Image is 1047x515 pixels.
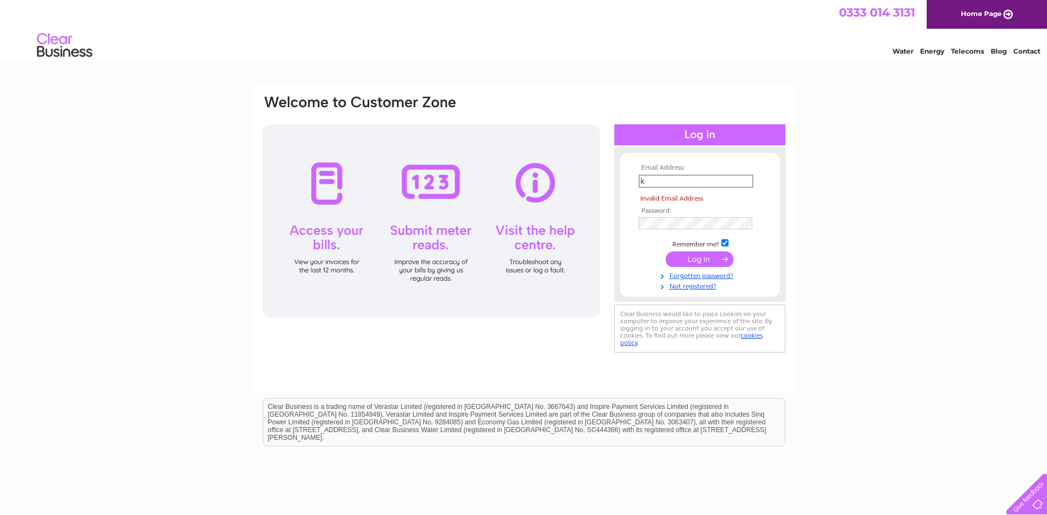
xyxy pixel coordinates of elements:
img: logo.png [36,29,93,62]
span: Invalid Email Address [640,195,703,202]
a: cookies policy [620,332,763,346]
th: Password: [636,207,764,215]
a: Energy [920,47,944,55]
div: Clear Business is a trading name of Verastar Limited (registered in [GEOGRAPHIC_DATA] No. 3667643... [263,6,785,54]
input: Submit [666,251,734,267]
a: Blog [991,47,1007,55]
a: Forgotten password? [639,270,764,280]
a: Telecoms [951,47,984,55]
a: 0333 014 3131 [839,6,915,19]
a: Water [892,47,913,55]
a: Not registered? [639,280,764,291]
td: Remember me? [636,238,764,249]
div: Clear Business would like to place cookies on your computer to improve your experience of the sit... [614,304,785,353]
a: Contact [1013,47,1040,55]
th: Email Address: [636,164,764,172]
